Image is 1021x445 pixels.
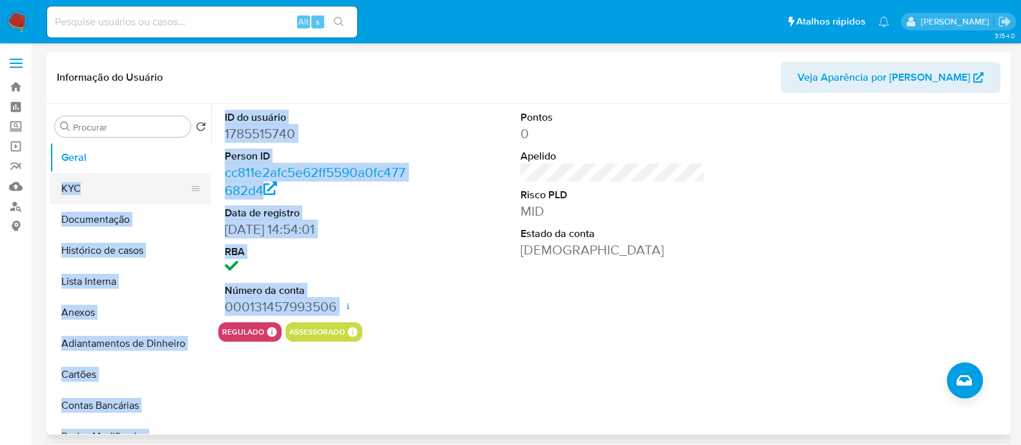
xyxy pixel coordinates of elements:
button: Documentação [50,204,211,235]
button: Retornar ao pedido padrão [196,121,206,136]
span: s [316,16,320,28]
button: Geral [50,142,211,173]
button: Anexos [50,297,211,328]
dd: [DATE] 14:54:01 [225,220,409,238]
span: Alt [298,16,309,28]
dd: 0 [521,125,705,143]
button: Cartões [50,359,211,390]
button: Adiantamentos de Dinheiro [50,328,211,359]
dt: Person ID [225,149,409,163]
span: Atalhos rápidos [796,15,865,28]
dt: Data de registro [225,206,409,220]
dd: MID [521,202,705,220]
button: regulado [222,329,264,335]
a: cc811e2afc5e62ff5590a0fc477682d4 [225,163,406,200]
dd: 1785515740 [225,125,409,143]
input: Pesquise usuários ou casos... [47,14,357,30]
button: Veja Aparência por [PERSON_NAME] [781,62,1000,93]
button: assessorado [289,329,345,335]
p: anna.almeida@mercadopago.com.br [920,16,993,28]
dt: RBA [225,245,409,259]
dt: Apelido [521,149,705,163]
button: Histórico de casos [50,235,211,266]
dd: 000131457993506 [225,298,409,316]
span: Veja Aparência por [PERSON_NAME] [798,62,970,93]
button: Lista Interna [50,266,211,297]
dt: Pontos [521,110,705,125]
button: search-icon [325,13,352,31]
dt: ID do usuário [225,110,409,125]
button: Procurar [60,121,70,132]
a: Sair [998,15,1011,28]
dt: Número da conta [225,284,409,298]
a: Notificações [878,16,889,27]
dt: Risco PLD [521,188,705,202]
dd: [DEMOGRAPHIC_DATA] [521,241,705,259]
input: Procurar [73,121,185,133]
button: Contas Bancárias [50,390,211,421]
h1: Informação do Usuário [57,71,163,84]
dt: Estado da conta [521,227,705,241]
button: KYC [50,173,201,204]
